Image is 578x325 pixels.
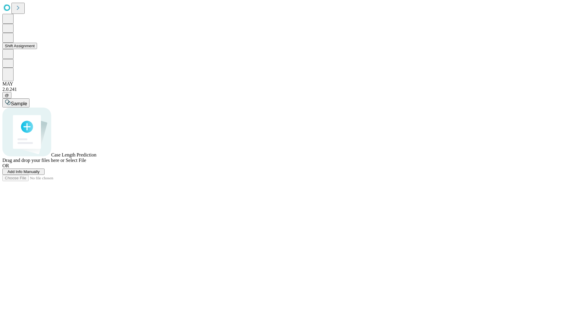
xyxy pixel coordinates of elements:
[2,81,576,87] div: MAY
[5,93,9,97] span: @
[11,101,27,106] span: Sample
[2,98,30,107] button: Sample
[2,163,9,168] span: OR
[8,169,40,174] span: Add Info Manually
[2,92,11,98] button: @
[2,169,45,175] button: Add Info Manually
[2,43,37,49] button: Shift Assignment
[66,158,86,163] span: Select File
[51,152,96,157] span: Case Length Prediction
[2,158,64,163] span: Drag and drop your files here or
[2,87,576,92] div: 2.0.241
